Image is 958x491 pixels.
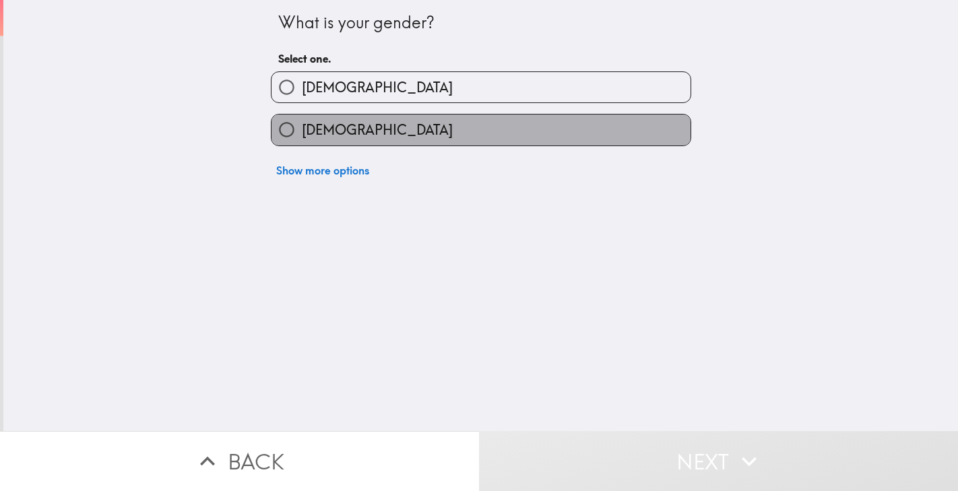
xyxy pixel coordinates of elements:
[278,11,684,34] div: What is your gender?
[479,431,958,491] button: Next
[302,78,453,97] span: [DEMOGRAPHIC_DATA]
[302,121,453,139] span: [DEMOGRAPHIC_DATA]
[278,51,684,66] h6: Select one.
[271,157,375,184] button: Show more options
[272,114,691,145] button: [DEMOGRAPHIC_DATA]
[272,72,691,102] button: [DEMOGRAPHIC_DATA]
